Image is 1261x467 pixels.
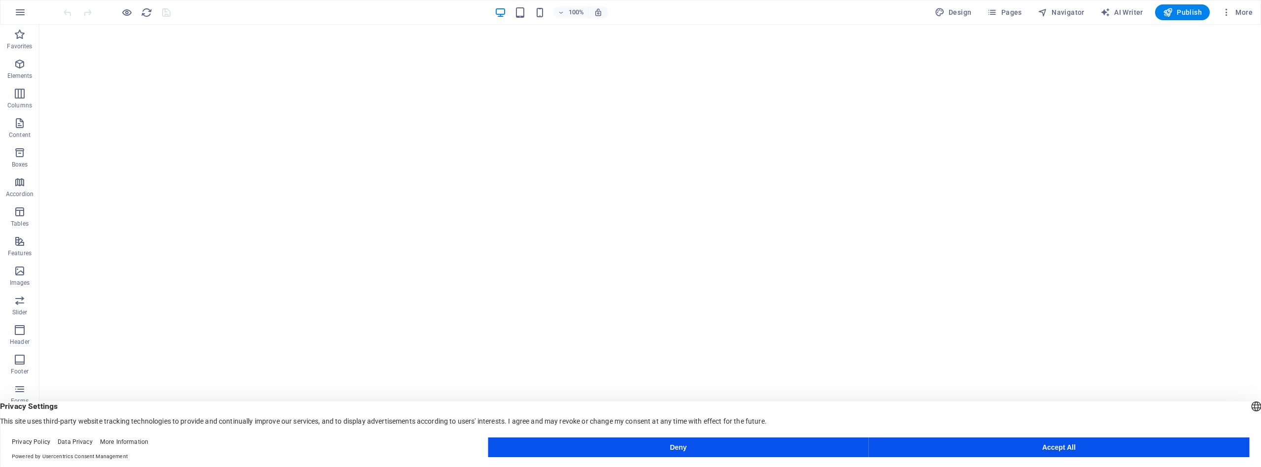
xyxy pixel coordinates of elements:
[935,7,972,17] span: Design
[10,279,30,287] p: Images
[140,6,152,18] button: reload
[1034,4,1089,20] button: Navigator
[11,220,29,228] p: Tables
[1100,7,1143,17] span: AI Writer
[11,367,29,375] p: Footer
[1163,7,1202,17] span: Publish
[121,6,133,18] button: Click here to leave preview mode and continue editing
[594,8,603,17] i: On resize automatically adjust zoom level to fit chosen device.
[11,397,29,405] p: Forms
[1096,4,1147,20] button: AI Writer
[12,308,28,316] p: Slider
[1155,4,1210,20] button: Publish
[7,42,32,50] p: Favorites
[1218,4,1257,20] button: More
[9,131,31,139] p: Content
[10,338,30,346] p: Header
[1222,7,1253,17] span: More
[553,6,588,18] button: 100%
[141,7,152,18] i: Reload page
[7,101,32,109] p: Columns
[1038,7,1085,17] span: Navigator
[8,249,32,257] p: Features
[931,4,976,20] button: Design
[6,190,34,198] p: Accordion
[7,72,33,80] p: Elements
[568,6,584,18] h6: 100%
[987,7,1022,17] span: Pages
[983,4,1025,20] button: Pages
[931,4,976,20] div: Design (Ctrl+Alt+Y)
[12,161,28,168] p: Boxes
